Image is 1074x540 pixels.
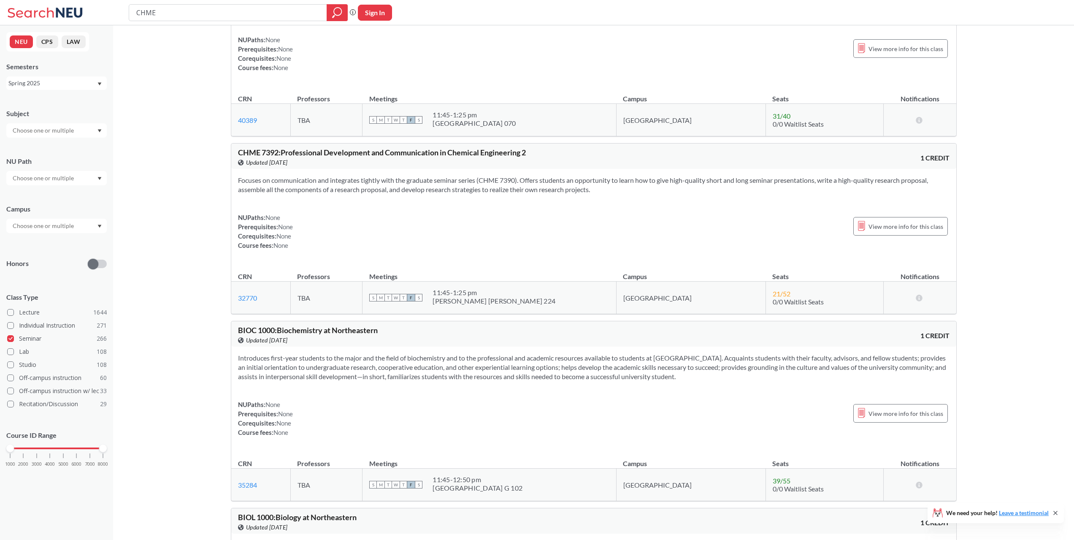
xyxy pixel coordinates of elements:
span: 33 [100,386,107,396]
label: Lecture [7,307,107,318]
span: 29 [100,399,107,409]
span: S [369,116,377,124]
td: TBA [290,469,363,501]
span: T [384,294,392,301]
th: Seats [766,450,884,469]
span: None [276,54,292,62]
span: 108 [97,347,107,356]
span: BIOL 1000 : Biology at Northeastern [238,513,357,522]
label: Seminar [7,333,107,344]
th: Campus [616,86,766,104]
button: LAW [62,35,86,48]
span: W [392,116,400,124]
div: 11:45 - 12:50 pm [433,475,522,484]
label: Lab [7,346,107,357]
div: Dropdown arrow [6,219,107,233]
th: Professors [290,450,363,469]
th: Campus [616,450,766,469]
span: None [278,410,293,418]
span: 1000 [5,462,15,467]
span: None [273,429,289,436]
th: Meetings [363,263,616,282]
section: Introduces first-year students to the major and the field of biochemistry and to the professional... [238,353,950,381]
span: T [400,116,407,124]
div: magnifying glass [327,4,348,21]
span: T [384,481,392,488]
section: Focuses on communication and integrates tightly with the graduate seminar series (CHME 7390). Off... [238,176,950,194]
span: None [265,36,281,43]
span: T [384,116,392,124]
span: 6000 [71,462,81,467]
label: Studio [7,359,107,370]
span: W [392,294,400,301]
svg: Dropdown arrow [97,177,102,180]
div: [GEOGRAPHIC_DATA] G 102 [433,484,522,492]
td: TBA [290,104,363,136]
span: 21 / 52 [773,290,790,298]
div: NUPaths: Prerequisites: Corequisites: Course fees: [238,35,293,72]
input: Choose one or multiple [8,221,79,231]
th: Professors [290,86,363,104]
th: Seats [766,263,884,282]
div: CRN [238,272,252,281]
span: View more info for this class [868,408,943,419]
button: NEU [10,35,33,48]
span: W [392,481,400,488]
span: T [400,294,407,301]
label: Off-campus instruction w/ lec [7,385,107,396]
span: F [407,294,415,301]
span: S [369,481,377,488]
span: S [415,294,422,301]
p: Course ID Range [6,431,107,440]
span: M [377,294,384,301]
th: Notifications [884,450,956,469]
span: None [278,223,293,231]
span: 1644 [93,308,107,317]
input: Class, professor, course number, "phrase" [135,5,321,20]
span: 0/0 Waitlist Seats [773,298,824,306]
div: Semesters [6,62,107,71]
label: Recitation/Discussion [7,399,107,410]
span: 7000 [85,462,95,467]
button: Sign In [358,5,392,21]
span: CHME 7392 : Professional Development and Communication in Chemical Engineering 2 [238,148,526,157]
span: Updated [DATE] [246,336,288,345]
span: View more info for this class [868,221,943,232]
a: 40389 [238,116,257,124]
span: 0/0 Waitlist Seats [773,120,824,128]
div: NUPaths: Prerequisites: Corequisites: Course fees: [238,400,293,437]
span: 2000 [18,462,28,467]
a: Leave a testimonial [999,509,1049,516]
span: We need your help! [946,510,1049,516]
label: Off-campus instruction [7,372,107,383]
svg: Dropdown arrow [97,82,102,86]
span: F [407,481,415,488]
svg: magnifying glass [332,7,342,19]
span: 1 CREDIT [920,331,950,340]
span: None [265,401,281,408]
div: Dropdown arrow [6,171,107,185]
td: [GEOGRAPHIC_DATA] [616,469,766,501]
span: F [407,116,415,124]
span: None [273,64,289,71]
span: None [276,232,292,240]
div: 11:45 - 1:25 pm [433,288,555,297]
span: None [276,419,292,427]
span: 5000 [58,462,68,467]
div: Dropdown arrow [6,123,107,138]
span: S [369,294,377,301]
span: 3000 [32,462,42,467]
span: 8000 [98,462,108,467]
span: 60 [100,373,107,383]
span: M [377,481,384,488]
th: Seats [766,86,884,104]
div: [PERSON_NAME] [PERSON_NAME] 224 [433,297,555,305]
span: None [265,214,281,221]
span: Class Type [6,293,107,302]
td: [GEOGRAPHIC_DATA] [616,104,766,136]
th: Meetings [363,450,616,469]
th: Meetings [363,86,616,104]
span: M [377,116,384,124]
svg: Dropdown arrow [97,129,102,133]
span: 39 / 55 [773,477,790,485]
